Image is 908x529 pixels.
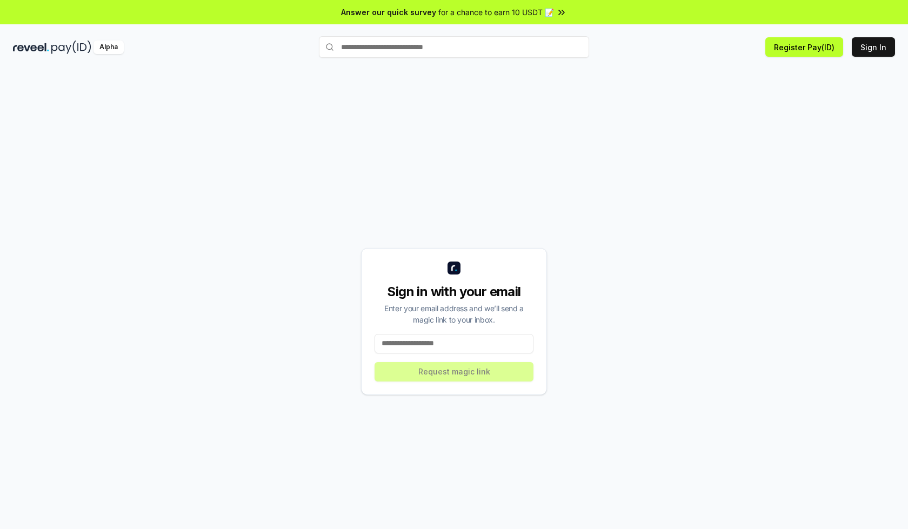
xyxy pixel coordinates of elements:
span: Answer our quick survey [341,6,436,18]
div: Alpha [94,41,124,54]
img: pay_id [51,41,91,54]
div: Sign in with your email [375,283,533,300]
img: reveel_dark [13,41,49,54]
img: logo_small [448,262,460,274]
button: Register Pay(ID) [765,37,843,57]
div: Enter your email address and we’ll send a magic link to your inbox. [375,303,533,325]
span: for a chance to earn 10 USDT 📝 [438,6,554,18]
button: Sign In [852,37,895,57]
